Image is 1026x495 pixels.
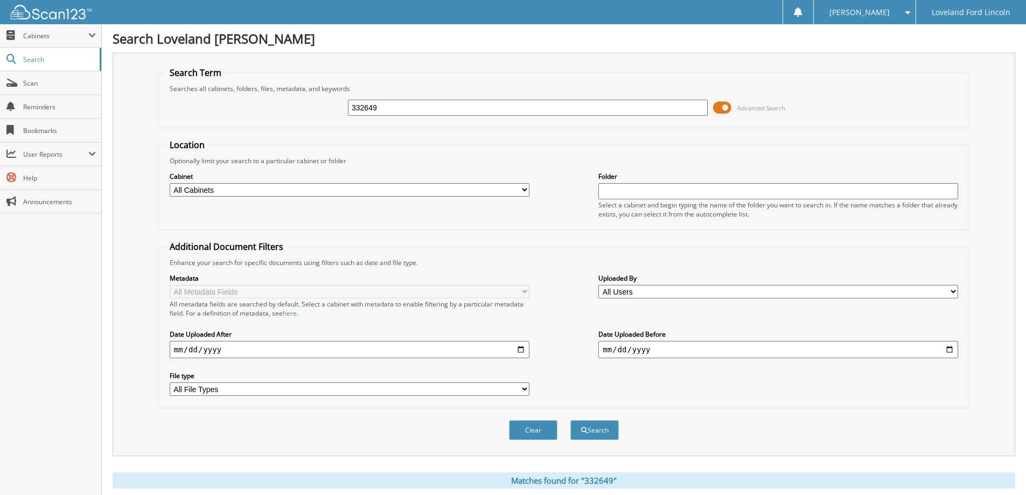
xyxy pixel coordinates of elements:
[829,9,890,16] span: [PERSON_NAME]
[932,9,1010,16] span: Loveland Ford Lincoln
[598,341,958,358] input: end
[170,341,529,358] input: start
[170,172,529,181] label: Cabinet
[113,472,1015,489] div: Matches found for "332649"
[972,443,1026,495] iframe: Chat Widget
[164,258,964,267] div: Enhance your search for specific documents using filters such as date and file type.
[113,30,1015,47] h1: Search Loveland [PERSON_NAME]
[598,330,958,339] label: Date Uploaded Before
[283,309,297,318] a: here
[598,172,958,181] label: Folder
[23,79,96,88] span: Scan
[170,299,529,318] div: All metadata fields are searched by default. Select a cabinet with metadata to enable filtering b...
[23,55,94,64] span: Search
[598,200,958,219] div: Select a cabinet and begin typing the name of the folder you want to search in. If the name match...
[23,197,96,206] span: Announcements
[11,5,92,19] img: scan123-logo-white.svg
[170,330,529,339] label: Date Uploaded After
[570,420,619,440] button: Search
[737,104,785,112] span: Advanced Search
[23,173,96,183] span: Help
[598,274,958,283] label: Uploaded By
[509,420,557,440] button: Clear
[164,156,964,165] div: Optionally limit your search to a particular cabinet or folder
[170,274,529,283] label: Metadata
[23,102,96,111] span: Reminders
[164,241,289,253] legend: Additional Document Filters
[164,139,210,151] legend: Location
[23,31,88,40] span: Cabinets
[23,150,88,159] span: User Reports
[170,371,529,380] label: File type
[164,84,964,93] div: Searches all cabinets, folders, files, metadata, and keywords
[164,67,227,79] legend: Search Term
[23,126,96,135] span: Bookmarks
